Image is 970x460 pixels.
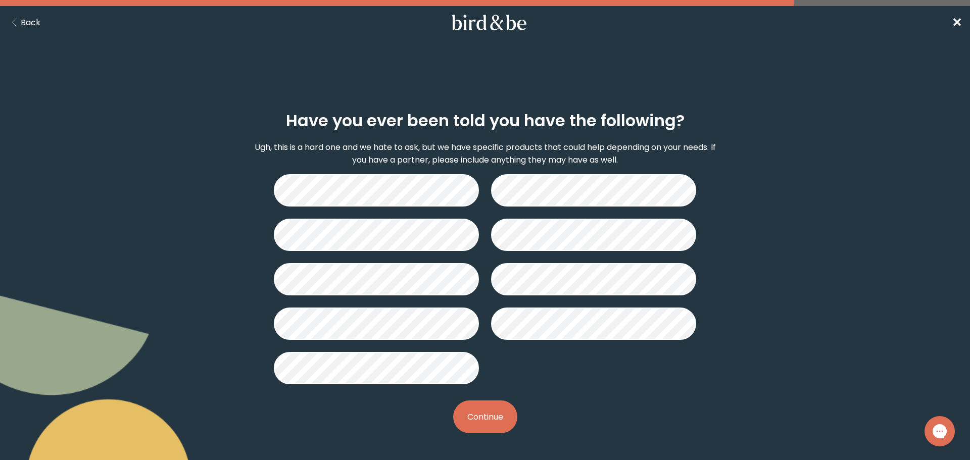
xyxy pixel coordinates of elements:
[8,16,40,29] button: Back Button
[453,400,517,433] button: Continue
[919,413,960,450] iframe: Gorgias live chat messenger
[286,109,685,133] h2: Have you ever been told you have the following?
[251,141,719,166] p: Ugh, this is a hard one and we hate to ask, but we have specific products that could help dependi...
[952,14,962,31] a: ✕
